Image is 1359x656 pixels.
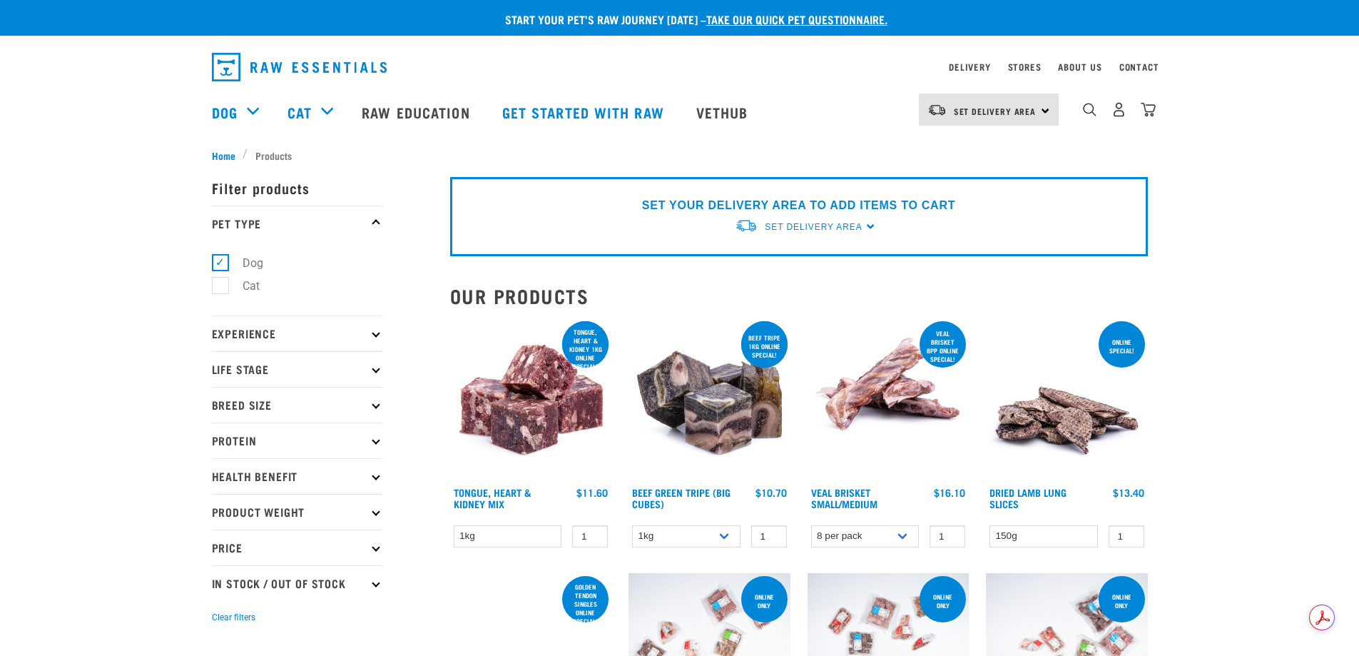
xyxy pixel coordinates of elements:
[954,109,1037,113] span: Set Delivery Area
[1099,586,1145,616] div: Online Only
[220,254,269,272] label: Dog
[212,611,255,624] button: Clear filters
[572,525,608,547] input: 1
[1111,102,1126,117] img: user.png
[212,423,383,458] p: Protein
[287,101,312,123] a: Cat
[212,565,383,601] p: In Stock / Out Of Stock
[200,47,1159,87] nav: dropdown navigation
[682,84,766,141] a: Vethub
[765,222,862,232] span: Set Delivery Area
[450,318,612,480] img: 1167 Tongue Heart Kidney Mix 01
[706,16,887,22] a: take our quick pet questionnaire.
[1141,102,1156,117] img: home-icon@2x.png
[934,487,965,498] div: $16.10
[1058,64,1101,69] a: About Us
[562,576,609,632] div: Golden Tendon singles online special!
[1099,331,1145,361] div: ONLINE SPECIAL!
[735,218,758,233] img: van-moving.png
[808,318,969,480] img: 1207 Veal Brisket 4pp 01
[642,197,955,214] p: SET YOUR DELIVERY AREA TO ADD ITEMS TO CART
[751,525,787,547] input: 1
[220,277,265,295] label: Cat
[920,323,966,370] div: Veal Brisket 8pp online special!
[347,84,487,141] a: Raw Education
[920,586,966,616] div: Online Only
[628,318,790,480] img: 1044 Green Tripe Beef
[562,321,609,377] div: Tongue, Heart & Kidney 1kg online special!
[212,53,387,81] img: Raw Essentials Logo
[949,64,990,69] a: Delivery
[1008,64,1042,69] a: Stores
[212,148,235,163] span: Home
[986,318,1148,480] img: 1303 Lamb Lung Slices 01
[212,458,383,494] p: Health Benefit
[212,101,238,123] a: Dog
[1113,487,1144,498] div: $13.40
[212,170,383,206] p: Filter products
[1109,525,1144,547] input: 1
[741,586,788,616] div: Online Only
[1119,64,1159,69] a: Contact
[450,285,1148,307] h2: Our Products
[989,490,1067,506] a: Dried Lamb Lung Slices
[212,148,243,163] a: Home
[811,490,877,506] a: Veal Brisket Small/Medium
[576,487,608,498] div: $11.60
[488,84,682,141] a: Get started with Raw
[212,530,383,565] p: Price
[741,327,788,365] div: Beef tripe 1kg online special!
[454,490,531,506] a: Tongue, Heart & Kidney Mix
[212,206,383,241] p: Pet Type
[1083,103,1096,116] img: home-icon-1@2x.png
[212,148,1148,163] nav: breadcrumbs
[212,387,383,423] p: Breed Size
[927,104,947,116] img: van-moving.png
[212,494,383,530] p: Product Weight
[930,525,965,547] input: 1
[632,490,731,506] a: Beef Green Tripe (Big Cubes)
[755,487,787,498] div: $10.70
[212,351,383,387] p: Life Stage
[212,316,383,351] p: Experience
